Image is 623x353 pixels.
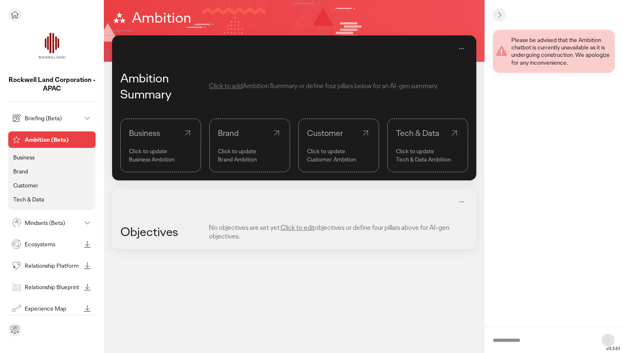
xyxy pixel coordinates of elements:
div: Ambition Summary [120,70,201,102]
p: Briefing (Beta) [25,115,81,121]
div: Brand [218,127,281,139]
p: Rockwell Land Corporation - APAC [8,76,96,93]
div: Tech & Data [396,127,459,139]
div: No objectives are set yet. objectives or define four pillars above for AI-gen objectives. [209,224,468,241]
p: Tech & Data Ambition [396,155,459,164]
p: Click to update [307,147,370,155]
div: Objectives [120,224,201,241]
p: Click to update [129,147,192,155]
p: Brand [13,168,28,175]
p: Relationship Platform [25,263,81,269]
p: Business Ambition [129,155,192,164]
p: Ambition (Beta) [25,137,92,143]
p: Experience Map [25,306,81,311]
p: Mindsets (Beta) [25,220,81,226]
div: Ambition Summary or define four pillars below for an AI-gen summary. [209,82,438,91]
img: project avatar [31,26,73,68]
p: Business [13,154,35,161]
p: Brand Ambition [218,155,281,164]
span: Click to edit [281,223,315,232]
span: Click to add [209,82,243,90]
a: BrandClick to update Brand Ambition [209,119,290,172]
p: Ecosystems [25,241,81,247]
p: Customer [13,182,38,189]
p: Click to update [218,147,281,155]
a: BusinessClick to update Business Ambition [120,119,201,172]
p: Relationship Blueprint [25,284,81,290]
div: Send feedback [8,323,21,337]
p: Customer Ambition [307,155,370,164]
a: CustomerClick to update Customer Ambition [298,119,379,172]
div: Business [129,127,192,139]
h1: Ambition [112,8,191,28]
p: Tech & Data [13,196,44,203]
div: Please be advised that the Ambition chatbot is currently unavailable as it is undergoing construc... [511,36,611,66]
p: Click to update [396,147,459,155]
a: Tech & DataClick to update Tech & Data Ambition [387,119,468,172]
div: Customer [307,127,370,139]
